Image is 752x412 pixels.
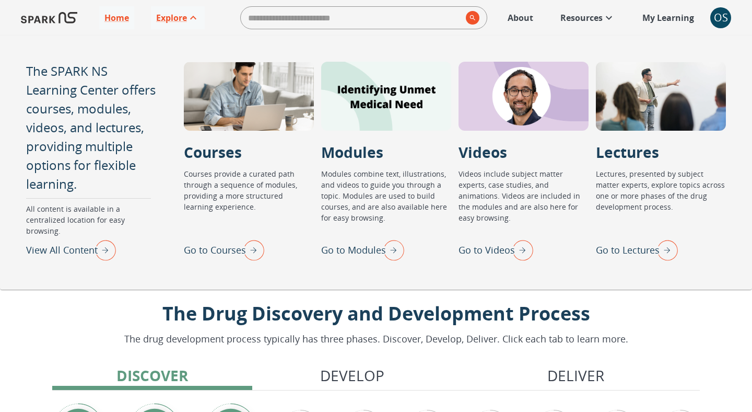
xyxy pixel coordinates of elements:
[710,7,731,28] button: account of current user
[321,236,404,264] div: Go to Modules
[596,141,659,163] p: Lectures
[151,6,205,29] a: Explore
[321,168,451,236] p: Modules combine text, illustrations, and videos to guide you through a topic. Modules are used to...
[459,236,533,264] div: Go to Videos
[596,168,726,236] p: Lectures, presented by subject matter experts, explore topics across one or more phases of the dr...
[184,236,264,264] div: Go to Courses
[156,12,187,24] p: Explore
[124,300,628,328] p: The Drug Discovery and Development Process
[459,243,515,257] p: Go to Videos
[596,236,678,264] div: Go to Lectures
[184,168,314,236] p: Courses provide a curated path through a sequence of modules, providing a more structured learnin...
[459,168,589,236] p: Videos include subject matter experts, case studies, and animations. Videos are included in the m...
[26,243,98,257] p: View All Content
[459,62,589,131] div: Videos
[321,243,386,257] p: Go to Modules
[116,364,188,386] p: Discover
[104,12,129,24] p: Home
[637,6,700,29] a: My Learning
[124,332,628,346] p: The drug development process typically has three phases. Discover, Develop, Deliver. Click each t...
[21,5,77,30] img: Logo of SPARK at Stanford
[320,364,384,386] p: Develop
[642,12,694,24] p: My Learning
[321,62,451,131] div: Modules
[26,203,158,236] p: All content is available in a centralized location for easy browsing.
[99,6,134,29] a: Home
[459,141,507,163] p: Videos
[238,236,264,264] img: right arrow
[462,7,479,29] button: search
[184,62,314,131] div: Courses
[502,6,538,29] a: About
[90,236,116,264] img: right arrow
[26,62,158,193] p: The SPARK NS Learning Center offers courses, modules, videos, and lectures, providing multiple op...
[596,243,660,257] p: Go to Lectures
[652,236,678,264] img: right arrow
[555,6,620,29] a: Resources
[378,236,404,264] img: right arrow
[508,12,533,24] p: About
[560,12,603,24] p: Resources
[507,236,533,264] img: right arrow
[184,141,242,163] p: Courses
[184,243,246,257] p: Go to Courses
[547,364,604,386] p: Deliver
[26,236,116,264] div: View All Content
[710,7,731,28] div: OS
[321,141,383,163] p: Modules
[596,62,726,131] div: Lectures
